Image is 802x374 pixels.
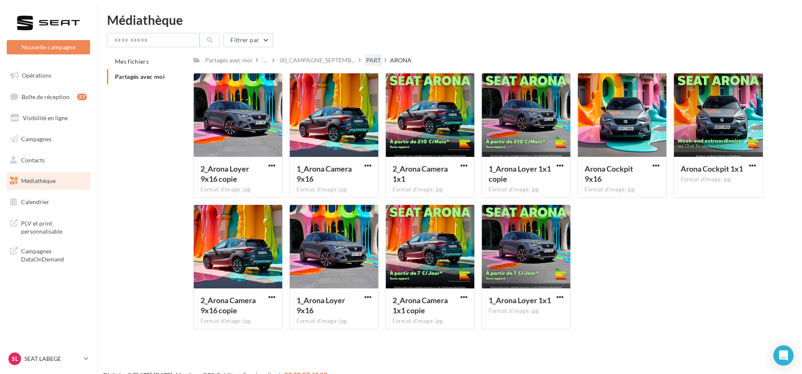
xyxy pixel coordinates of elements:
[366,56,381,65] div: PART
[489,307,564,315] div: Format d'image: jpg
[21,245,87,264] span: Campagnes DataOnDemand
[5,67,92,84] a: Opérations
[115,73,165,80] span: Partagés avec moi
[5,109,92,127] a: Visibilité en ligne
[115,58,149,65] span: Mes fichiers
[7,40,90,54] button: Nouvelle campagne
[21,177,56,184] span: Médiathèque
[24,355,80,363] p: SEAT LABEGE
[5,242,92,267] a: Campagnes DataOnDemand
[200,317,275,325] div: Format d'image: jpg
[22,72,51,79] span: Opérations
[773,345,794,366] div: Open Intercom Messenger
[489,164,551,183] span: 1_Arona Loyer 1x1 copie
[5,130,92,148] a: Campagnes
[393,296,448,315] span: 2_Arona Camera 1x1 copie
[489,186,564,194] div: Format d'image: jpg
[297,186,372,194] div: Format d'image: jpg
[21,218,87,236] span: PLV et print personnalisable
[297,164,352,183] span: 1_Arona Camera 9x16
[21,156,45,163] span: Contacts
[297,317,372,325] div: Format d'image: jpg
[205,56,252,65] div: Partagés avec moi
[200,164,249,183] span: 2_Arona Loyer 9x16 copie
[262,54,269,66] div: ...
[5,88,92,106] a: Boîte de réception27
[200,296,256,315] span: 2_Arona Camera 9x16 copie
[681,164,743,173] span: Arona Cockpit 1x1
[223,33,273,47] button: Filtrer par
[5,172,92,190] a: Médiathèque
[21,93,70,100] span: Boîte de réception
[280,56,355,65] span: 00_CAMPAGNE_SEPTEMB...
[297,296,345,315] span: 1_Arona Loyer 9x16
[393,186,468,194] div: Format d'image: jpg
[393,317,468,325] div: Format d'image: jpg
[7,351,90,367] a: SL SEAT LABEGE
[5,214,92,239] a: PLV et print personnalisable
[585,164,633,183] span: Arona Cockpit 9x16
[5,193,92,211] a: Calendrier
[107,13,792,26] div: Médiathèque
[489,296,551,305] span: 1_Arona Loyer 1x1
[21,135,51,143] span: Campagnes
[21,198,49,205] span: Calendrier
[200,186,275,194] div: Format d'image: jpg
[681,176,756,183] div: Format d'image: jpg
[393,164,448,183] span: 2_Arona Camera 1x1
[77,94,87,100] div: 27
[5,151,92,169] a: Contacts
[390,56,412,65] div: ARONA
[23,114,68,121] span: Visibilité en ligne
[12,355,18,363] span: SL
[585,186,660,194] div: Format d'image: jpg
